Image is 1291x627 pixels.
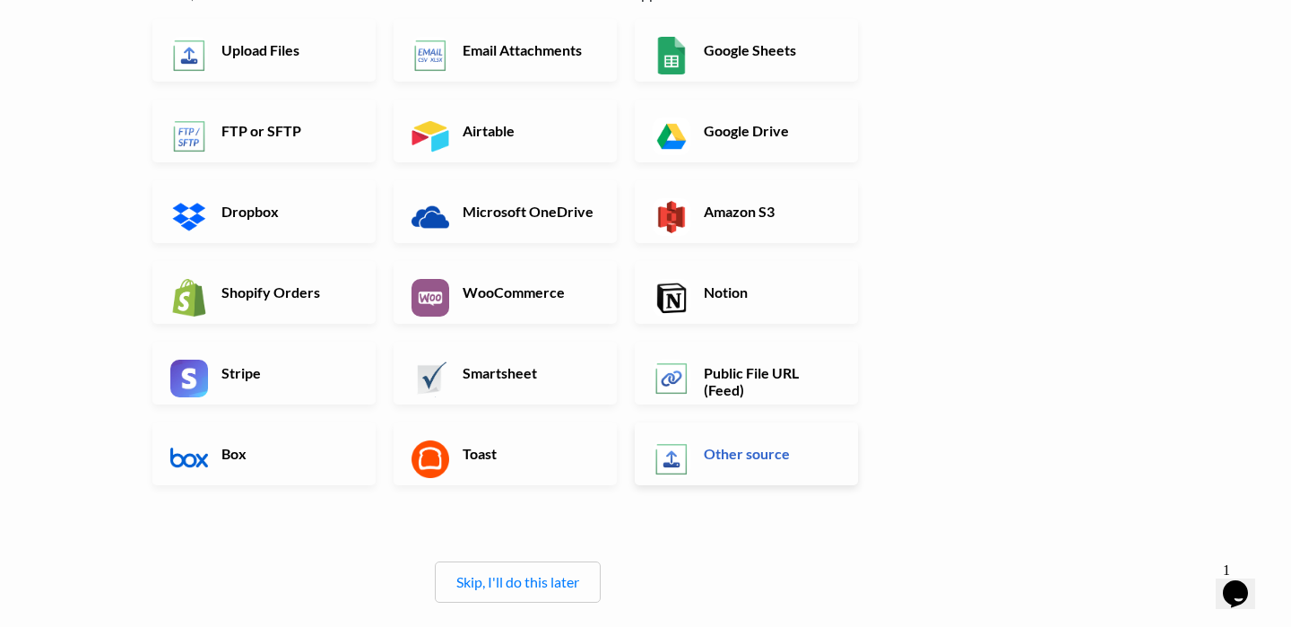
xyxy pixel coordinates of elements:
[170,360,208,397] img: Stripe App & API
[635,180,858,243] a: Amazon S3
[458,122,599,139] h6: Airtable
[412,279,449,317] img: WooCommerce App & API
[1216,555,1273,609] iframe: chat widget
[394,342,617,405] a: Smartsheet
[653,37,690,74] img: Google Sheets App & API
[456,573,579,590] a: Skip, I'll do this later
[217,283,358,300] h6: Shopify Orders
[699,364,840,398] h6: Public File URL (Feed)
[394,422,617,485] a: Toast
[635,100,858,162] a: Google Drive
[217,203,358,220] h6: Dropbox
[394,180,617,243] a: Microsoft OneDrive
[217,41,358,58] h6: Upload Files
[412,198,449,236] img: Microsoft OneDrive App & API
[170,37,208,74] img: Upload Files App & API
[699,445,840,462] h6: Other source
[653,440,690,478] img: Other Source App & API
[699,203,840,220] h6: Amazon S3
[635,19,858,82] a: Google Sheets
[412,37,449,74] img: Email New CSV or XLSX File App & API
[170,198,208,236] img: Dropbox App & API
[152,180,376,243] a: Dropbox
[170,440,208,478] img: Box App & API
[217,364,358,381] h6: Stripe
[170,118,208,155] img: FTP or SFTP App & API
[412,118,449,155] img: Airtable App & API
[152,100,376,162] a: FTP or SFTP
[699,283,840,300] h6: Notion
[394,100,617,162] a: Airtable
[458,445,599,462] h6: Toast
[152,19,376,82] a: Upload Files
[458,364,599,381] h6: Smartsheet
[635,261,858,324] a: Notion
[699,122,840,139] h6: Google Drive
[152,261,376,324] a: Shopify Orders
[653,360,690,397] img: Public File URL App & API
[412,440,449,478] img: Toast App & API
[170,279,208,317] img: Shopify App & API
[699,41,840,58] h6: Google Sheets
[458,203,599,220] h6: Microsoft OneDrive
[394,19,617,82] a: Email Attachments
[458,41,599,58] h6: Email Attachments
[458,283,599,300] h6: WooCommerce
[217,122,358,139] h6: FTP or SFTP
[217,445,358,462] h6: Box
[152,342,376,405] a: Stripe
[653,198,690,236] img: Amazon S3 App & API
[635,422,858,485] a: Other source
[653,118,690,155] img: Google Drive App & API
[394,261,617,324] a: WooCommerce
[653,279,690,317] img: Notion App & API
[412,360,449,397] img: Smartsheet App & API
[635,342,858,405] a: Public File URL (Feed)
[152,422,376,485] a: Box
